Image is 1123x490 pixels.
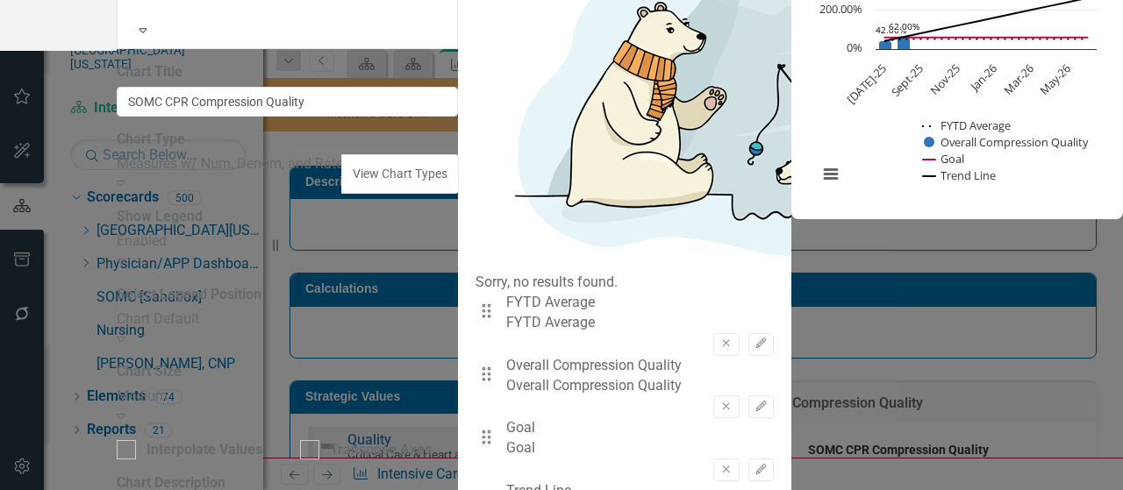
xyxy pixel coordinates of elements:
div: FYTD Average [506,293,595,313]
div: Enabled [117,231,458,252]
button: Show Goal [923,151,964,167]
button: View chart menu, SOMC CPR Compression Quality [819,162,843,187]
div: Transpose Axes [330,440,432,460]
div: Overall Compression Quality [506,376,682,396]
text: Jan-26 [966,60,1001,96]
button: Show Trend Line [923,167,996,183]
label: Show Legend [117,207,458,227]
div: Chart Default [117,309,458,330]
button: View Chart Types [341,154,459,195]
text: 62.00% [889,20,919,32]
text: 200.00% [819,1,862,17]
text: [DATE]-25 [843,60,890,107]
div: Goal [506,438,535,458]
text: 42.00% [876,24,906,36]
label: Select Legend Position [117,285,458,305]
g: Goal, series 3 of 4. Line with 12 data points. [882,33,1091,40]
text: Nov-25 [926,60,963,97]
label: Chart Type [117,130,458,150]
div: Goal [506,418,535,438]
div: Overall Compression Quality [506,356,682,376]
div: FYTD Average [506,313,595,333]
text: 0% [847,39,862,55]
button: Show Overall Compression Quality [924,134,1090,150]
text: May-26 [1036,60,1074,98]
label: Chart Size [117,362,458,382]
text: Mar-26 [1000,60,1037,97]
div: Sorry, no results found. [476,273,774,293]
div: Interpolate Values [147,440,262,460]
div: Medium [117,387,458,407]
input: Optional Chart Title [117,87,458,117]
text: Sept-25 [888,60,927,100]
label: Chart Title [117,62,458,82]
button: Show FYTD Average [922,117,1012,133]
div: Measures w/ Num, Denom, and Rate [117,154,343,174]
